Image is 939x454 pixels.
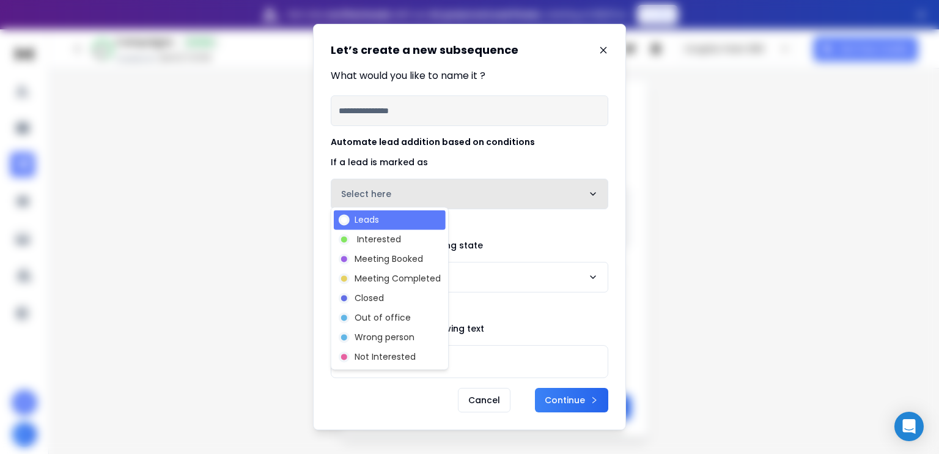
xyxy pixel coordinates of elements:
h1: Let’s create a new subsequence [331,42,518,59]
p: What would you like to name it ? [331,69,608,83]
p: Cancel [458,388,510,412]
label: If a lead is marked as [331,158,608,166]
label: If the lead is in the following state [331,241,608,250]
h2: OR [331,219,608,231]
p: Meeting Completed [355,272,441,285]
h2: OR [331,302,608,314]
label: If reply contains the following text [331,324,608,333]
div: Open Intercom Messenger [894,412,924,441]
p: Wrong person [355,331,414,343]
div: Interested [339,233,401,245]
p: Select here [341,188,391,200]
p: Out of office [355,311,411,324]
button: Continue [535,388,608,412]
p: Leads [355,214,379,226]
p: Meeting Booked [355,253,423,265]
p: Closed [355,292,384,304]
p: Not Interested [355,351,416,363]
h2: Automate lead addition based on conditions [331,136,608,148]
